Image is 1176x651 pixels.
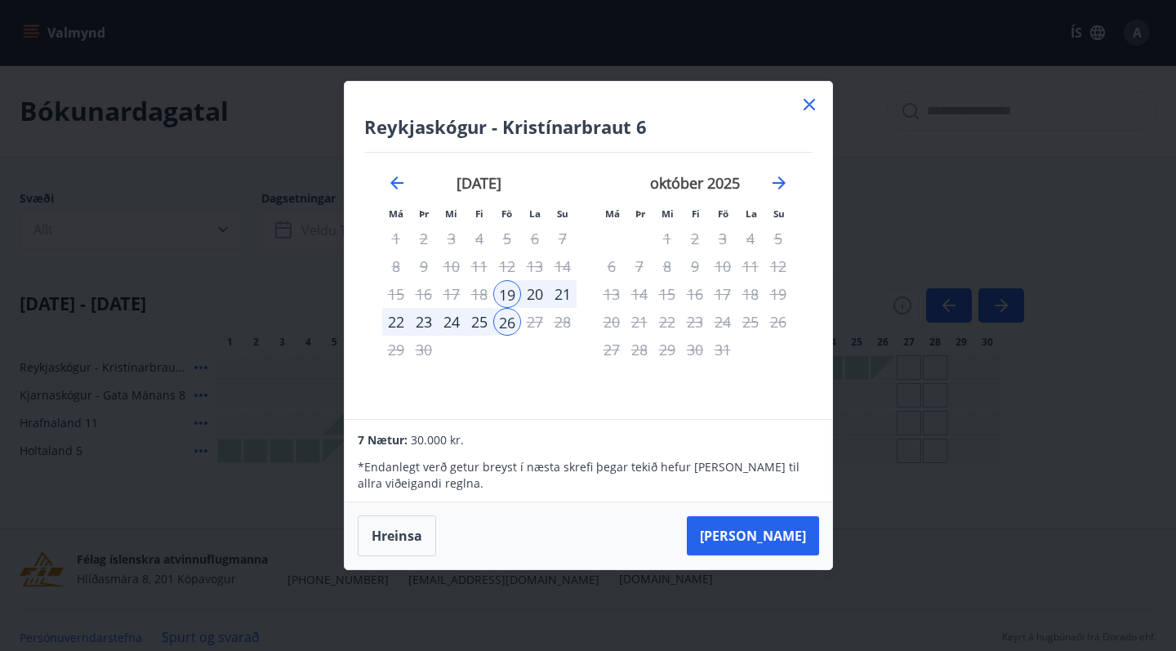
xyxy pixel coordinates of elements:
[653,336,681,363] td: Not available. miðvikudagur, 29. október 2025
[681,280,709,308] td: Not available. fimmtudagur, 16. október 2025
[411,432,464,448] span: 30.000 kr.
[457,173,501,193] strong: [DATE]
[598,252,626,280] td: Not available. mánudagur, 6. október 2025
[438,280,465,308] td: Not available. miðvikudagur, 17. september 2025
[737,252,764,280] td: Not available. laugardagur, 11. október 2025
[718,207,728,220] small: Fö
[737,280,764,308] td: Not available. laugardagur, 18. október 2025
[438,225,465,252] td: Not available. miðvikudagur, 3. september 2025
[465,280,493,308] td: Not available. fimmtudagur, 18. september 2025
[419,207,429,220] small: Þr
[438,308,465,336] td: Selected. miðvikudagur, 24. september 2025
[493,280,521,308] div: Aðeins innritun í boði
[764,252,792,280] td: Not available. sunnudagur, 12. október 2025
[493,225,521,252] td: Not available. föstudagur, 5. september 2025
[661,207,674,220] small: Mi
[364,153,813,399] div: Calendar
[382,336,410,363] td: Not available. mánudagur, 29. september 2025
[549,225,577,252] td: Not available. sunnudagur, 7. september 2025
[626,336,653,363] td: Not available. þriðjudagur, 28. október 2025
[410,336,438,363] td: Not available. þriðjudagur, 30. september 2025
[410,308,438,336] td: Selected. þriðjudagur, 23. september 2025
[709,280,737,308] td: Not available. föstudagur, 17. október 2025
[529,207,541,220] small: La
[687,516,819,555] button: [PERSON_NAME]
[681,308,709,336] td: Not available. fimmtudagur, 23. október 2025
[605,207,620,220] small: Má
[465,308,493,336] td: Selected. fimmtudagur, 25. september 2025
[521,252,549,280] td: Not available. laugardagur, 13. september 2025
[382,308,410,336] td: Selected. mánudagur, 22. september 2025
[521,280,549,308] td: Selected. laugardagur, 20. september 2025
[549,280,577,308] div: 21
[549,252,577,280] td: Not available. sunnudagur, 14. september 2025
[465,308,493,336] div: 25
[445,207,457,220] small: Mi
[382,225,410,252] td: Not available. mánudagur, 1. september 2025
[389,207,403,220] small: Má
[764,280,792,308] td: Not available. sunnudagur, 19. október 2025
[358,515,436,556] button: Hreinsa
[364,114,813,139] h4: Reykjaskógur - Kristínarbraut 6
[598,308,626,336] td: Not available. mánudagur, 20. október 2025
[709,336,737,363] td: Not available. föstudagur, 31. október 2025
[557,207,568,220] small: Su
[382,280,410,308] td: Not available. mánudagur, 15. september 2025
[653,252,681,280] td: Not available. miðvikudagur, 8. október 2025
[681,252,709,280] td: Not available. fimmtudagur, 9. október 2025
[521,280,549,308] div: 20
[746,207,757,220] small: La
[626,252,653,280] td: Not available. þriðjudagur, 7. október 2025
[387,173,407,193] div: Move backward to switch to the previous month.
[769,173,789,193] div: Move forward to switch to the next month.
[465,225,493,252] td: Not available. fimmtudagur, 4. september 2025
[549,308,577,336] td: Not available. sunnudagur, 28. september 2025
[410,225,438,252] td: Not available. þriðjudagur, 2. september 2025
[653,225,681,252] td: Not available. miðvikudagur, 1. október 2025
[773,207,785,220] small: Su
[681,336,709,363] td: Not available. fimmtudagur, 30. október 2025
[410,280,438,308] td: Not available. þriðjudagur, 16. september 2025
[465,252,493,280] td: Not available. fimmtudagur, 11. september 2025
[653,280,681,308] td: Not available. miðvikudagur, 15. október 2025
[549,280,577,308] td: Selected. sunnudagur, 21. september 2025
[493,308,521,336] td: Selected as end date. föstudagur, 26. september 2025
[410,308,438,336] div: 23
[709,225,737,252] td: Not available. föstudagur, 3. október 2025
[598,336,626,363] td: Not available. mánudagur, 27. október 2025
[438,252,465,280] td: Not available. miðvikudagur, 10. september 2025
[764,225,792,252] td: Not available. sunnudagur, 5. október 2025
[493,252,521,280] td: Not available. föstudagur, 12. september 2025
[521,308,549,336] td: Not available. laugardagur, 27. september 2025
[358,432,408,448] span: 7 Nætur:
[598,280,626,308] td: Not available. mánudagur, 13. október 2025
[501,207,512,220] small: Fö
[709,252,737,280] td: Not available. föstudagur, 10. október 2025
[410,252,438,280] td: Not available. þriðjudagur, 9. september 2025
[438,308,465,336] div: 24
[493,308,521,336] div: Aðeins útritun í boði
[358,459,818,492] p: * Endanlegt verð getur breyst í næsta skrefi þegar tekið hefur [PERSON_NAME] til allra viðeigandi...
[692,207,700,220] small: Fi
[382,252,410,280] td: Not available. mánudagur, 8. september 2025
[681,225,709,252] td: Not available. fimmtudagur, 2. október 2025
[493,280,521,308] td: Selected as start date. föstudagur, 19. september 2025
[521,225,549,252] td: Not available. laugardagur, 6. september 2025
[382,308,410,336] div: 22
[737,225,764,252] td: Not available. laugardagur, 4. október 2025
[653,308,681,336] td: Not available. miðvikudagur, 22. október 2025
[475,207,483,220] small: Fi
[737,308,764,336] td: Not available. laugardagur, 25. október 2025
[764,308,792,336] td: Not available. sunnudagur, 26. október 2025
[635,207,645,220] small: Þr
[626,280,653,308] td: Not available. þriðjudagur, 14. október 2025
[626,308,653,336] td: Not available. þriðjudagur, 21. október 2025
[650,173,740,193] strong: október 2025
[709,308,737,336] td: Not available. föstudagur, 24. október 2025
